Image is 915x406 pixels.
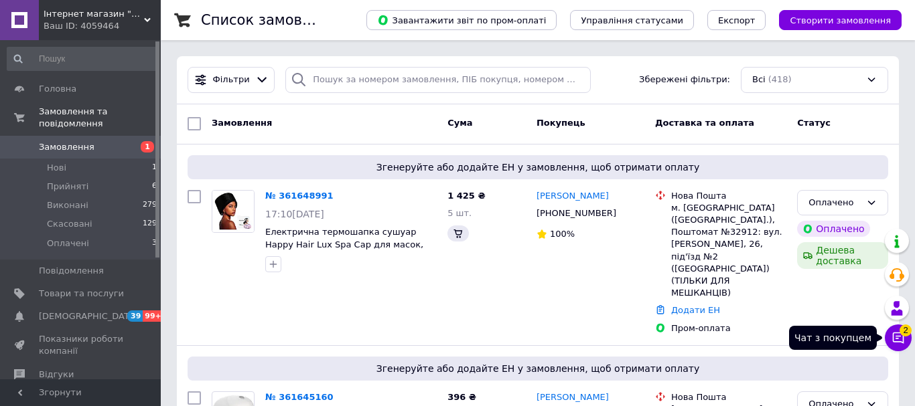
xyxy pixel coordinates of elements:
[768,74,792,84] span: (418)
[193,161,883,174] span: Згенеруйте або додайте ЕН у замовлення, щоб отримати оплату
[790,15,891,25] span: Створити замовлення
[752,74,766,86] span: Всі
[797,221,869,237] div: Оплачено
[47,162,66,174] span: Нові
[47,218,92,230] span: Скасовані
[47,199,88,211] span: Виконані
[265,209,324,219] span: 17:10[DATE]
[212,118,272,128] span: Замовлення
[47,181,88,193] span: Прийняті
[39,106,161,130] span: Замовлення та повідомлення
[152,181,157,193] span: 6
[212,191,254,232] img: Фото товару
[671,305,720,315] a: Додати ЕН
[44,20,161,32] div: Ваш ID: 4059464
[718,15,756,25] span: Експорт
[885,324,912,351] button: Чат з покупцем2
[707,10,766,30] button: Експорт
[639,74,730,86] span: Збережені фільтри:
[39,333,124,357] span: Показники роботи компанії
[808,196,861,210] div: Оплачено
[671,322,786,334] div: Пром-оплата
[766,15,902,25] a: Створити замовлення
[534,205,619,222] div: [PHONE_NUMBER]
[671,202,786,300] div: м. [GEOGRAPHIC_DATA] ([GEOGRAPHIC_DATA].), Поштомат №32912: вул. [PERSON_NAME], 26, під'їзд №2 ([...
[47,237,89,249] span: Оплачені
[550,229,575,239] span: 100%
[39,310,138,322] span: [DEMOGRAPHIC_DATA]
[447,208,472,218] span: 5 шт.
[143,310,165,322] span: 99+
[447,392,476,402] span: 396 ₴
[201,12,337,28] h1: Список замовлень
[797,242,888,269] div: Дешева доставка
[537,118,585,128] span: Покупець
[265,227,423,262] a: Електрична термошапка сушуар Happy Hair Lux Spa Cap для масок, ламінування та лікування волосся
[797,118,831,128] span: Статус
[570,10,694,30] button: Управління статусами
[366,10,557,30] button: Завантажити звіт по пром-оплаті
[39,369,74,381] span: Відгуки
[671,391,786,403] div: Нова Пошта
[143,218,157,230] span: 129
[152,237,157,249] span: 3
[213,74,250,86] span: Фільтри
[39,83,76,95] span: Головна
[900,324,912,336] span: 2
[39,288,124,300] span: Товари та послуги
[7,47,158,71] input: Пошук
[143,199,157,211] span: 279
[152,162,157,174] span: 1
[285,67,591,93] input: Пошук за номером замовлення, ПІБ покупця, номером телефону, Email, номером накладної
[581,15,683,25] span: Управління статусами
[141,141,154,153] span: 1
[212,190,255,233] a: Фото товару
[44,8,144,20] span: Інтернет магазин "MYU"
[127,310,143,322] span: 39
[789,326,877,350] div: Чат з покупцем
[537,190,609,203] a: [PERSON_NAME]
[193,362,883,375] span: Згенеруйте або додайте ЕН у замовлення, щоб отримати оплату
[447,118,472,128] span: Cума
[655,118,754,128] span: Доставка та оплата
[265,191,334,201] a: № 361648991
[377,14,546,26] span: Завантажити звіт по пром-оплаті
[779,10,902,30] button: Створити замовлення
[447,191,485,201] span: 1 425 ₴
[671,190,786,202] div: Нова Пошта
[39,265,104,277] span: Повідомлення
[39,141,94,153] span: Замовлення
[537,391,609,404] a: [PERSON_NAME]
[265,392,334,402] a: № 361645160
